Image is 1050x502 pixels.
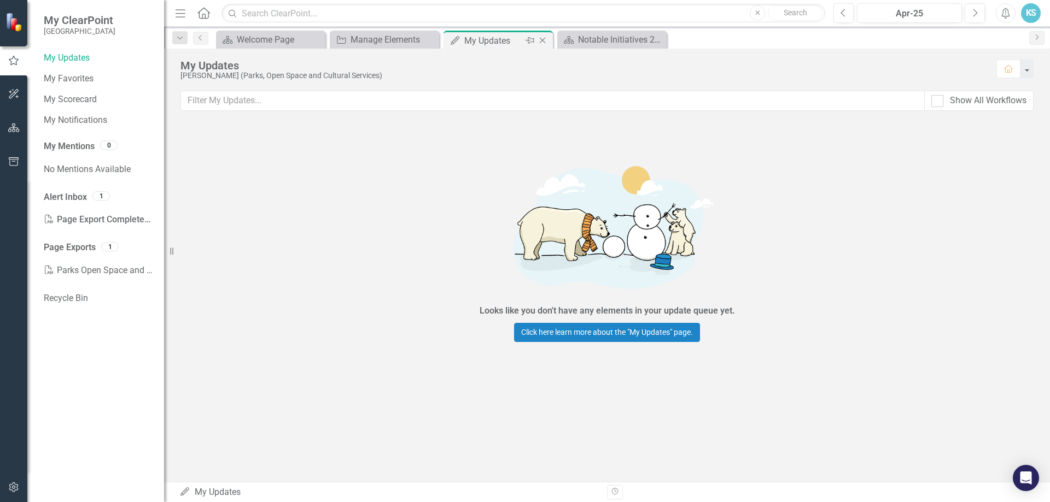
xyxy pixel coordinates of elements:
[237,33,323,46] div: Welcome Page
[180,91,925,111] input: Filter My Updates...
[784,8,807,17] span: Search
[219,33,323,46] a: Welcome Page
[351,33,436,46] div: Manage Elements
[180,60,985,72] div: My Updates
[1021,3,1041,23] button: KS
[221,4,825,23] input: Search ClearPoint...
[100,140,118,150] div: 0
[578,33,664,46] div: Notable Initiatives 2025 Report
[44,259,153,281] a: Parks Open Space and Cultural Arts
[44,93,153,106] a: My Scorecard
[514,323,700,342] a: Click here learn more about the "My Updates" page.
[857,3,962,23] button: Apr-25
[44,191,87,204] a: Alert Inbox
[332,33,436,46] a: Manage Elements
[464,34,523,48] div: My Updates
[44,114,153,127] a: My Notifications
[44,158,153,180] div: No Mentions Available
[768,5,822,21] button: Search
[861,7,958,20] div: Apr-25
[101,242,119,251] div: 1
[44,52,153,64] a: My Updates
[44,73,153,85] a: My Favorites
[44,241,96,254] a: Page Exports
[5,13,25,32] img: ClearPoint Strategy
[560,33,664,46] a: Notable Initiatives 2025 Report
[44,292,153,305] a: Recycle Bin
[44,27,115,36] small: [GEOGRAPHIC_DATA]
[44,14,115,27] span: My ClearPoint
[180,72,985,80] div: [PERSON_NAME] (Parks, Open Space and Cultural Services)
[179,486,599,499] div: My Updates
[480,305,735,317] div: Looks like you don't have any elements in your update queue yet.
[44,209,153,231] div: Page Export Completed: Parks Open Space and Cultural Arts
[92,191,110,200] div: 1
[443,151,771,302] img: Getting started
[950,95,1026,107] div: Show All Workflows
[1013,465,1039,491] div: Open Intercom Messenger
[44,140,95,153] a: My Mentions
